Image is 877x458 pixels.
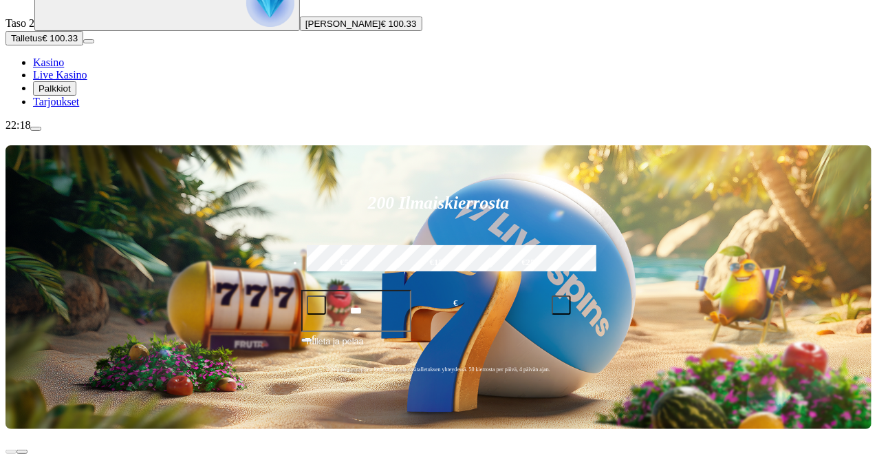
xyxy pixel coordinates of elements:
span: [PERSON_NAME] [305,19,381,29]
a: Tarjoukset [33,96,79,107]
span: € 100.33 [381,19,417,29]
button: Palkkiot [33,81,76,96]
button: Talletusplus icon€ 100.33 [6,31,83,45]
label: €250 [487,243,574,283]
button: menu [30,127,41,131]
span: Talletus [11,33,42,43]
span: € 100.33 [42,33,78,43]
button: minus icon [307,295,326,315]
span: Talleta ja pelaa [305,335,364,360]
button: plus icon [552,295,571,315]
button: next slide [17,450,28,454]
span: Taso 2 [6,17,34,29]
a: Live Kasino [33,69,87,81]
nav: Main menu [6,56,871,108]
button: [PERSON_NAME]€ 100.33 [300,17,422,31]
button: prev slide [6,450,17,454]
span: Palkkiot [39,83,71,94]
span: 22:18 [6,119,30,131]
label: €50 [303,243,391,283]
button: menu [83,39,94,43]
span: € [312,333,316,342]
span: € [453,297,457,310]
label: €150 [395,243,482,283]
a: Kasino [33,56,64,68]
button: Talleta ja pelaa [301,334,576,360]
